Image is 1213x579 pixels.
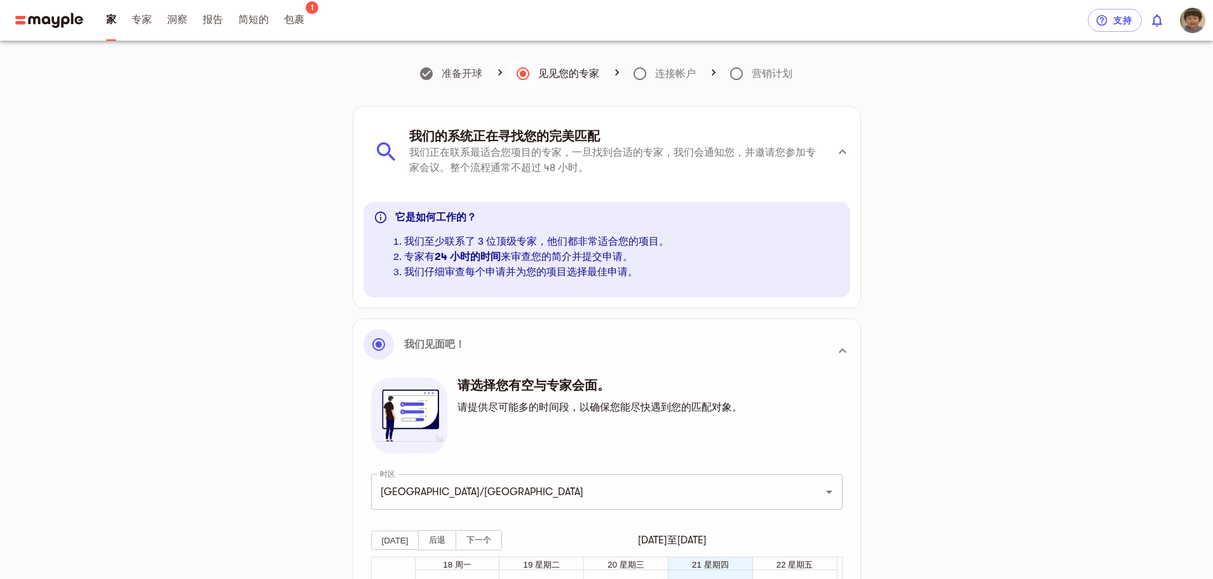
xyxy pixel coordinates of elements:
font: 后退 [429,535,445,545]
font: 19 星期二 [524,560,560,569]
font: 24 小时的时间 [435,251,501,262]
button: 19 星期二 [524,559,560,571]
font: 它是如何工作的？ [395,212,477,223]
font: 连接帐户 [655,68,696,79]
font: 21 星期四 [692,560,729,569]
font: 见见您的专家 [538,68,599,79]
font: 来审查您的简介并提交申请。 [501,251,633,262]
font: 家 [106,14,116,25]
font: 我们的系统正在寻找您的完美匹配 [409,129,600,144]
button: 22 星期五 [776,559,813,571]
button: 后退 [418,530,456,550]
font: [DATE] [382,536,409,545]
font: 支持 [1113,15,1132,25]
button: [DATE] [371,531,419,550]
font: 20 星期三 [607,560,644,569]
div: 我们的系统正在寻找您的完美匹配我们正在联系最适合您项目的专家，一旦找到合适的专家，我们会通知您，并邀请您参加专家会议。整个流程通常不超过 48 小时。 [353,107,860,197]
font: 我们仔细审查每个申请并为您的项目选择最佳申请。 [404,266,638,278]
div: 我们见面吧！ [363,329,850,372]
font: 报告 [203,14,223,25]
font: 专家有 [404,251,435,262]
img: 主徽标 [15,13,83,28]
button: 显示 0 条新通知 [1142,5,1172,36]
font: 洞察 [167,14,187,25]
font: 请选择您有空与专家会面。 [457,378,610,393]
font: [DATE]至[DATE] [638,535,707,546]
img: xq0JCOV1TgOF2L1G3ym1 [1180,8,1205,33]
font: 我们见面吧！ [404,339,465,350]
font: 请提供尽可能多的时间段，以确保您能尽快遇到您的匹配对象。 [457,402,742,413]
font: 下一个 [466,535,491,545]
font: 专家 [132,14,152,25]
font: 22 星期五 [776,560,813,569]
font: 我们正在联系最适合您项目的专家，一旦找到合适的专家，我们会通知您，并邀请您参加专家会议。整个流程通常不超过 48 小时。 [409,147,816,174]
div: 我们的系统正在寻找您的完美匹配我们正在联系最适合您项目的专家，一旦找到合适的专家，我们会通知您，并邀请您参加专家会议。整个流程通常不超过 48 小时。 [353,197,860,308]
button: 20 星期三 [607,559,644,571]
font: 我们至少联系了 3 位顶级专家，他们都非常适合您的项目。 [404,236,669,247]
font: 18 周一 [443,560,471,569]
button: 21 星期四 [692,559,729,571]
button: 支持 [1088,9,1142,32]
font: 营销计划 [752,68,792,79]
button: 下一个 [456,530,502,550]
font: 1 [311,3,314,12]
font: 准备开球 [442,68,482,79]
button: 18 周一 [443,559,471,571]
button: 打开 [820,483,838,501]
font: 简短的 [238,14,269,25]
font: 包裹 [284,14,304,25]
